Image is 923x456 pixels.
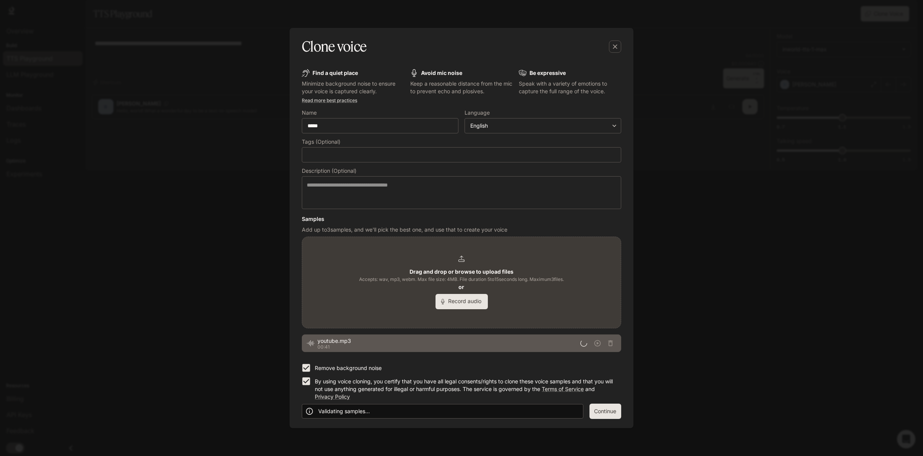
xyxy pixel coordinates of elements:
div: English [465,122,621,130]
p: Name [302,110,317,115]
b: Avoid mic noise [421,70,462,76]
p: 00:41 [317,345,580,349]
b: Be expressive [530,70,566,76]
span: youtube.mp3 [317,337,580,345]
p: Remove background noise [315,364,382,372]
b: Drag and drop or browse to upload files [410,268,513,275]
h6: Samples [302,215,621,223]
p: Tags (Optional) [302,139,340,144]
p: Minimize background noise to ensure your voice is captured clearly. [302,80,404,95]
p: Add up to 3 samples, and we'll pick the best one, and use that to create your voice [302,226,621,234]
b: or [459,284,465,290]
p: Speak with a variety of emotions to capture the full range of the voice. [519,80,621,95]
button: Continue [589,404,621,419]
a: Privacy Policy [315,393,350,400]
h5: Clone voice [302,37,366,56]
p: Description (Optional) [302,168,356,174]
a: Terms of Service [542,386,584,392]
div: English [470,122,609,130]
button: Record audio [436,294,488,309]
p: Language [465,110,490,115]
b: Find a quiet place [313,70,358,76]
span: Accepts: wav, mp3, webm. Max file size: 4MB. File duration 5 to 15 seconds long. Maximum 3 files. [359,276,564,283]
a: Read more best practices [302,97,357,103]
div: Validating samples... [318,404,370,418]
p: By using voice cloning, you certify that you have all legal consents/rights to clone these voice ... [315,378,615,401]
p: Keep a reasonable distance from the mic to prevent echo and plosives. [410,80,513,95]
